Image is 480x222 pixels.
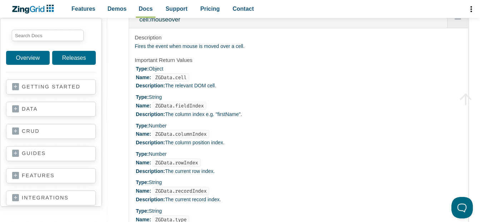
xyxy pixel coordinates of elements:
[52,51,96,65] a: Releases
[11,5,58,14] a: ZingChart Logo. Click to return to the homepage
[201,4,220,14] span: Pricing
[153,187,209,195] code: ZGData.recordIndex
[165,4,187,14] span: Support
[12,128,90,135] a: crud
[136,123,149,129] strong: Type:
[136,178,462,204] li: String The current record index.
[139,4,153,14] span: Docs
[135,42,462,51] p: Fires the event when mouse is moved over a cell.
[136,188,151,194] strong: Name:
[136,122,462,147] li: Number The column position index.
[108,4,127,14] span: Demos
[139,16,180,23] span: cell:mouseover
[233,4,254,14] span: Contact
[135,34,462,41] h4: Description
[12,172,90,179] a: features
[12,30,84,41] input: search input
[136,94,149,100] strong: Type:
[12,150,90,157] a: guides
[136,150,462,175] li: Number The current row index.
[136,93,462,119] li: String The column index e.g. "firstName".
[136,66,149,72] strong: Type:
[451,197,473,218] iframe: Toggle Customer Support
[71,4,95,14] span: Features
[136,103,151,108] strong: Name:
[153,130,209,138] code: ZGData.columnIndex
[153,73,189,82] code: ZGData.cell
[136,74,151,80] strong: Name:
[136,197,165,202] strong: Description:
[136,160,151,165] strong: Name:
[12,106,90,113] a: data
[12,83,90,91] a: getting started
[136,83,165,88] strong: Description:
[136,151,149,157] strong: Type:
[6,51,50,65] a: Overview
[153,159,201,167] code: ZGData.rowIndex
[136,208,149,214] strong: Type:
[136,131,151,137] strong: Name:
[136,179,149,185] strong: Type:
[136,111,165,117] strong: Description:
[12,194,90,202] a: integrations
[136,140,165,145] strong: Description:
[153,102,206,110] code: ZGData.fieldIndex
[136,168,165,174] strong: Description:
[135,57,462,64] h4: Important Return Values
[136,65,462,90] li: Object The relevant DOM cell.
